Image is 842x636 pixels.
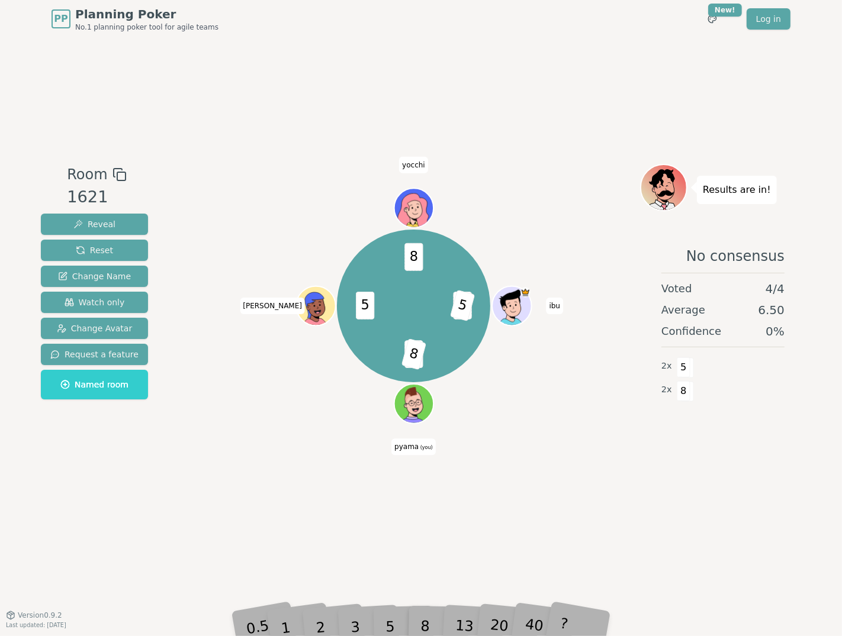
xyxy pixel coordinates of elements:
[57,322,133,334] span: Change Avatar
[747,8,790,30] a: Log in
[240,298,305,314] span: Click to change your name
[41,214,148,235] button: Reveal
[450,290,475,321] span: 5
[6,622,66,628] span: Last updated: [DATE]
[73,218,115,230] span: Reveal
[6,611,62,620] button: Version0.9.2
[50,348,139,360] span: Request a feature
[395,385,432,422] button: Click to change your avatar
[677,381,690,401] span: 8
[661,323,721,340] span: Confidence
[67,185,126,209] div: 1621
[703,182,771,198] p: Results are in!
[54,12,68,26] span: PP
[67,164,107,185] span: Room
[766,280,785,297] span: 4 / 4
[702,8,723,30] button: New!
[686,247,785,266] span: No consensus
[661,383,672,396] span: 2 x
[708,4,742,17] div: New!
[758,302,785,318] span: 6.50
[41,292,148,313] button: Watch only
[399,156,428,173] span: Click to change your name
[401,338,426,370] span: 8
[547,298,564,314] span: Click to change your name
[52,6,218,32] a: PPPlanning PokerNo.1 planning poker tool for agile teams
[75,22,218,32] span: No.1 planning poker tool for agile teams
[661,280,692,297] span: Voted
[677,357,690,377] span: 5
[41,266,148,287] button: Change Name
[356,292,374,319] span: 5
[41,318,148,339] button: Change Avatar
[661,360,672,373] span: 2 x
[391,438,436,455] span: Click to change your name
[65,296,125,308] span: Watch only
[60,379,128,390] span: Named room
[404,243,423,271] span: 8
[41,344,148,365] button: Request a feature
[520,287,531,297] span: ibu is the host
[76,244,113,256] span: Reset
[419,445,433,450] span: (you)
[41,240,148,261] button: Reset
[41,370,148,399] button: Named room
[18,611,62,620] span: Version 0.9.2
[766,323,785,340] span: 0 %
[75,6,218,22] span: Planning Poker
[58,270,131,282] span: Change Name
[661,302,705,318] span: Average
